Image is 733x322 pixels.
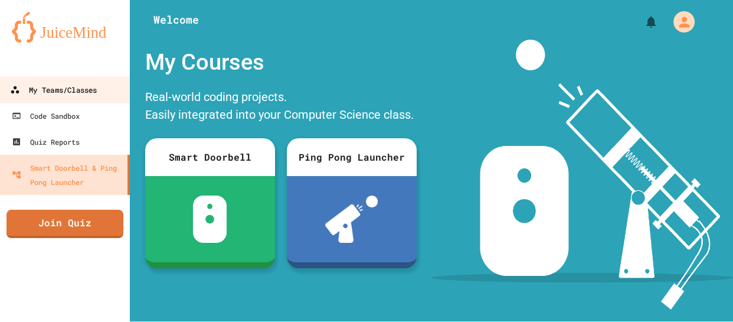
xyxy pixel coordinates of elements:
[12,161,123,189] div: Smart Doorbell & Ping Pong Launcher
[12,12,118,43] img: logo-orange.svg
[145,138,275,176] div: Smart Doorbell
[287,138,417,176] div: Ping Pong Launcher
[661,8,698,35] div: My Account
[6,210,123,238] a: Join Quiz
[325,196,378,243] img: ppl-with-ball.png
[193,196,227,243] img: sdb-white.svg
[139,85,423,129] div: Real-world coding projects. Easily integrated into your Computer Science class.
[622,12,661,32] div: My Notifications
[12,109,80,123] div: Code Sandbox
[10,83,97,97] div: My Teams/Classes
[139,40,423,85] div: My Courses
[431,40,733,310] img: banner-image-my-projects.png
[12,135,80,149] div: Quiz Reports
